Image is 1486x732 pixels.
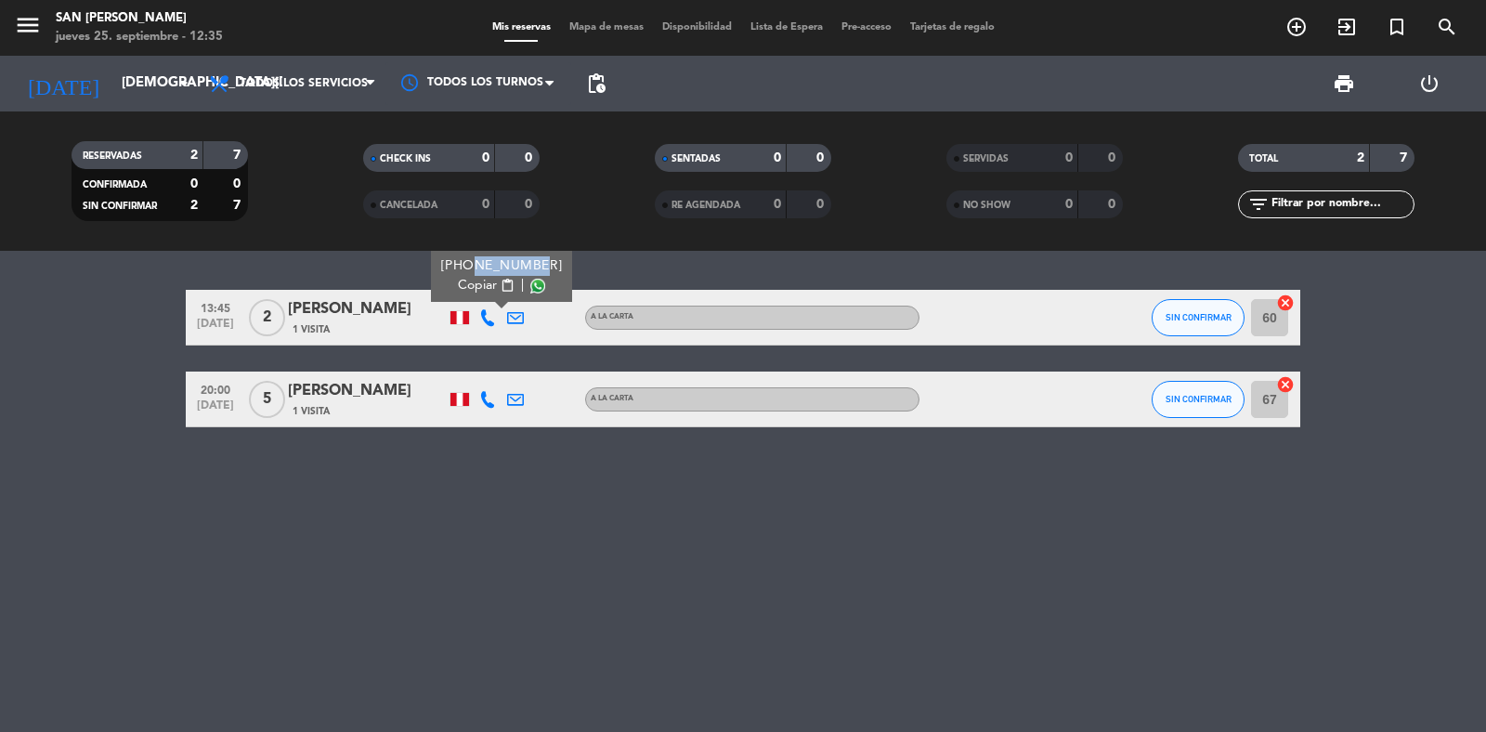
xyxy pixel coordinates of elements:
[192,399,239,421] span: [DATE]
[14,11,42,39] i: menu
[741,22,832,33] span: Lista de Espera
[774,198,781,211] strong: 0
[1065,198,1073,211] strong: 0
[585,72,607,95] span: pending_actions
[56,28,223,46] div: jueves 25. septiembre - 12:35
[816,151,828,164] strong: 0
[83,180,147,190] span: CONFIRMADA
[1249,154,1278,163] span: TOTAL
[192,378,239,399] span: 20:00
[190,199,198,212] strong: 2
[1333,72,1355,95] span: print
[173,72,195,95] i: arrow_drop_down
[501,279,515,293] span: content_paste
[14,11,42,46] button: menu
[1152,299,1245,336] button: SIN CONFIRMAR
[1166,394,1232,404] span: SIN CONFIRMAR
[525,198,536,211] strong: 0
[380,154,431,163] span: CHECK INS
[1387,56,1472,111] div: LOG OUT
[525,151,536,164] strong: 0
[233,177,244,190] strong: 0
[83,202,157,211] span: SIN CONFIRMAR
[591,395,633,402] span: A la carta
[653,22,741,33] span: Disponibilidad
[963,201,1010,210] span: NO SHOW
[192,296,239,318] span: 13:45
[190,149,198,162] strong: 2
[832,22,901,33] span: Pre-acceso
[249,299,285,336] span: 2
[1436,16,1458,38] i: search
[1418,72,1440,95] i: power_settings_new
[192,318,239,339] span: [DATE]
[963,154,1009,163] span: SERVIDAS
[482,151,489,164] strong: 0
[1357,151,1364,164] strong: 2
[83,151,142,161] span: RESERVADAS
[288,379,446,403] div: [PERSON_NAME]
[591,313,633,320] span: A la carta
[1276,375,1295,394] i: cancel
[1108,151,1119,164] strong: 0
[1270,194,1414,215] input: Filtrar por nombre...
[1276,294,1295,312] i: cancel
[14,63,112,104] i: [DATE]
[288,297,446,321] div: [PERSON_NAME]
[1400,151,1411,164] strong: 7
[56,9,223,28] div: San [PERSON_NAME]
[901,22,1004,33] span: Tarjetas de regalo
[190,177,198,190] strong: 0
[774,151,781,164] strong: 0
[483,22,560,33] span: Mis reservas
[1108,198,1119,211] strong: 0
[441,256,563,276] div: [PHONE_NUMBER]
[249,381,285,418] span: 5
[560,22,653,33] span: Mapa de mesas
[521,276,525,295] span: |
[482,198,489,211] strong: 0
[1166,312,1232,322] span: SIN CONFIRMAR
[293,322,330,337] span: 1 Visita
[1336,16,1358,38] i: exit_to_app
[380,201,437,210] span: CANCELADA
[233,149,244,162] strong: 7
[816,198,828,211] strong: 0
[458,276,497,295] span: Copiar
[458,276,515,295] button: Copiarcontent_paste
[671,201,740,210] span: RE AGENDADA
[671,154,721,163] span: SENTADAS
[240,77,368,90] span: Todos los servicios
[233,199,244,212] strong: 7
[1247,193,1270,216] i: filter_list
[1386,16,1408,38] i: turned_in_not
[293,404,330,419] span: 1 Visita
[1065,151,1073,164] strong: 0
[1152,381,1245,418] button: SIN CONFIRMAR
[1285,16,1308,38] i: add_circle_outline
